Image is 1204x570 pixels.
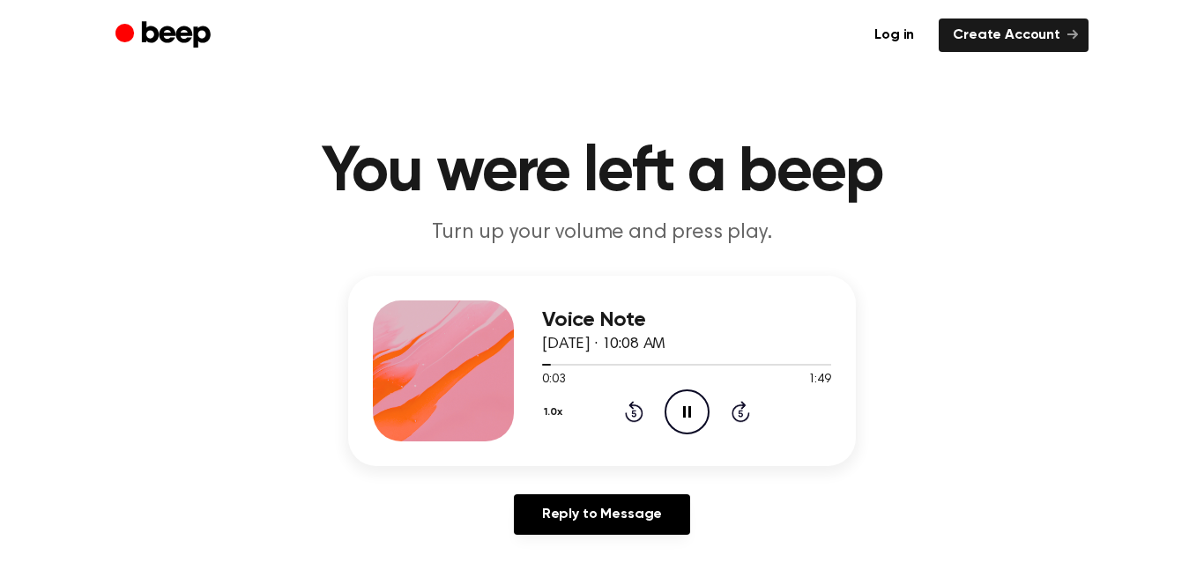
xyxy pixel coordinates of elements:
h3: Voice Note [542,308,831,332]
span: [DATE] · 10:08 AM [542,337,665,352]
p: Turn up your volume and press play. [264,218,940,248]
a: Beep [115,19,215,53]
a: Create Account [939,19,1089,52]
button: 1.0x [542,397,569,427]
a: Log in [860,19,928,52]
span: 0:03 [542,371,565,389]
h1: You were left a beep [151,141,1053,204]
span: 1:49 [808,371,831,389]
a: Reply to Message [514,494,690,535]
